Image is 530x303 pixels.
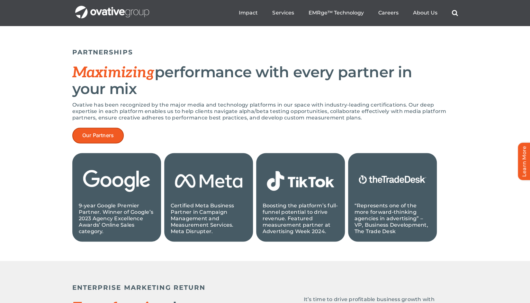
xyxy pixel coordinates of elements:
[263,159,338,202] img: 1
[308,10,364,16] a: EMRge™ Technology
[263,202,338,234] p: Boosting the platform’s full-funnel potential to drive revenue. Featured measurement partner at A...
[355,159,430,202] img: Copy of Untitled Design (1)
[72,283,458,291] h5: ENTERPRISE MARKETING RETURN
[378,10,398,16] a: Careers
[72,48,458,56] h5: PARTNERSHIPS
[72,102,458,121] p: Ovative has been recognized by the major media and technology platforms in our space with industr...
[452,10,458,16] a: Search
[413,10,437,16] a: About Us
[239,10,258,16] a: Impact
[75,5,149,11] a: OG_Full_horizontal_WHT
[171,202,247,234] p: Certified Meta Business Partner in Campaign Management and Measurement Services. Meta Disrupter.
[72,64,458,97] h2: performance with every partner in your mix
[355,202,430,234] p: “Represents one of the more forward-thinking agencies in advertising” – VP, Business Development,...
[171,159,247,202] img: 3
[72,64,155,82] span: Maximizing
[239,3,458,23] nav: Menu
[79,159,155,202] img: 2
[79,202,155,234] p: 9-year Google Premier Partner. Winner of Google’s 2023 Agency Excellence Awards’ Online Sales cat...
[72,128,124,143] a: Our Partners
[82,132,114,138] span: Our Partners
[272,10,294,16] a: Services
